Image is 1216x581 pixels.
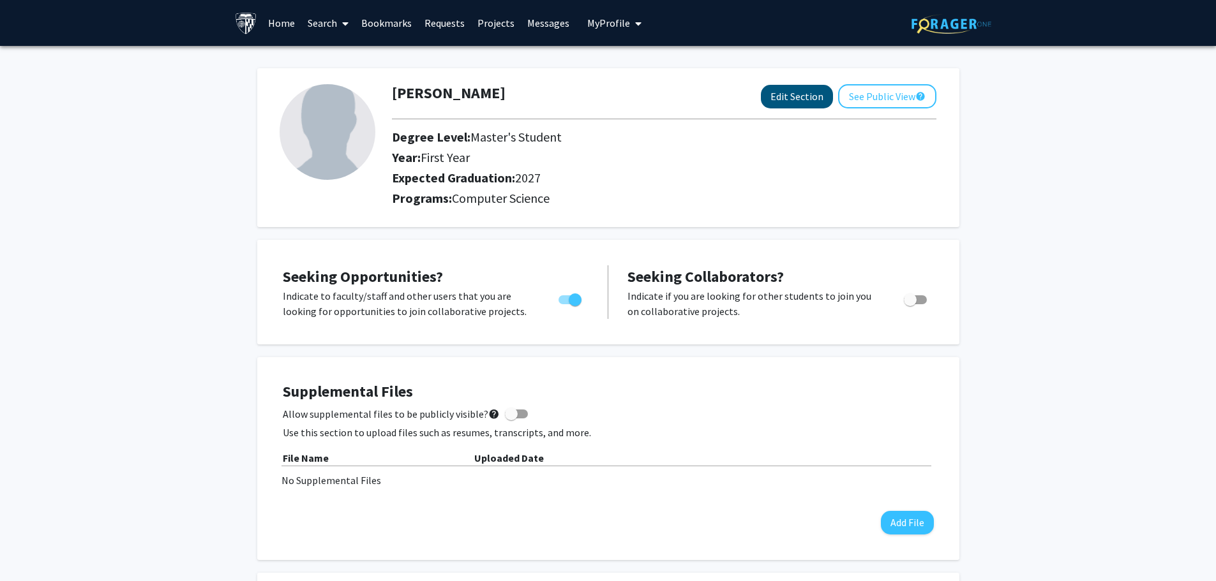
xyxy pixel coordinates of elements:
[881,511,934,534] button: Add File
[392,170,827,186] h2: Expected Graduation:
[283,383,934,401] h4: Supplemental Files
[915,89,926,104] mat-icon: help
[280,84,375,180] img: Profile Picture
[521,1,576,45] a: Messages
[474,452,544,464] b: Uploaded Date
[283,452,329,464] b: File Name
[392,129,827,145] h2: Degree Level:
[627,267,784,286] span: Seeking Collaborators?
[392,84,506,103] h1: [PERSON_NAME]
[515,170,541,186] span: 2027
[553,288,589,307] div: Toggle
[899,288,934,307] div: Toggle
[283,267,443,286] span: Seeking Opportunities?
[452,190,550,206] span: Computer Science
[355,1,418,45] a: Bookmarks
[488,406,500,422] mat-icon: help
[10,524,54,571] iframe: Chat
[235,12,257,34] img: Johns Hopkins University Logo
[627,288,880,319] p: Indicate if you are looking for other students to join you on collaborative projects.
[912,14,991,34] img: ForagerOne Logo
[281,473,935,488] div: No Supplemental Files
[301,1,355,45] a: Search
[587,17,630,29] span: My Profile
[418,1,471,45] a: Requests
[283,425,934,440] p: Use this section to upload files such as resumes, transcripts, and more.
[392,150,827,165] h2: Year:
[421,149,470,165] span: First Year
[283,406,500,422] span: Allow supplemental files to be publicly visible?
[392,191,936,206] h2: Programs:
[262,1,301,45] a: Home
[838,84,936,108] button: See Public View
[470,129,562,145] span: Master's Student
[761,85,833,108] button: Edit Section
[471,1,521,45] a: Projects
[283,288,534,319] p: Indicate to faculty/staff and other users that you are looking for opportunities to join collabor...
